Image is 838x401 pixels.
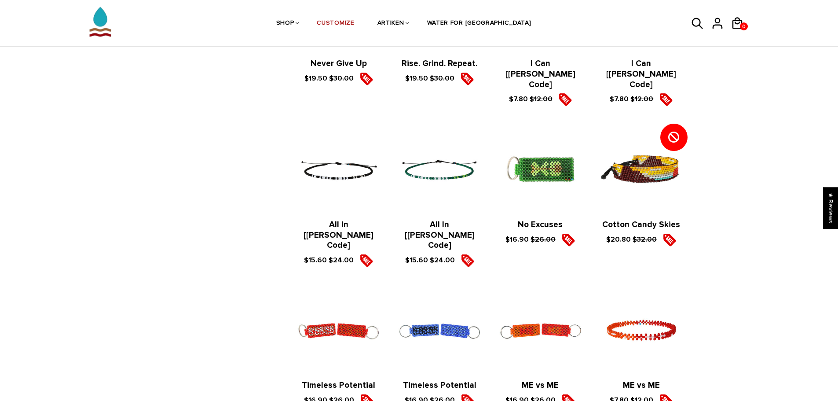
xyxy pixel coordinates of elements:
[329,74,354,83] s: $30.00
[531,235,556,243] s: $26.00
[530,95,553,103] s: $12.00
[402,59,477,69] a: Rise. Grind. Repeat.
[740,22,748,30] a: 0
[518,220,563,230] a: No Excuses
[559,93,572,106] img: sale5.png
[430,256,455,265] s: $24.00
[659,93,673,106] img: sale5.png
[377,0,404,47] a: ARTIKEN
[633,235,657,243] s: $32.00
[522,380,559,390] a: ME vs ME
[606,59,676,90] a: I Can [[PERSON_NAME] Code]
[630,95,653,103] s: $12.00
[360,72,373,85] img: sale5.png
[663,233,676,246] img: sale5.png
[461,72,474,85] img: sale5.png
[606,235,631,243] span: $20.80
[329,256,354,265] s: $24.00
[405,220,475,251] a: All In [[PERSON_NAME] Code]
[304,74,327,83] span: $19.50
[403,380,476,390] a: Timeless Potential
[562,233,575,246] img: sale5.png
[430,74,454,83] s: $30.00
[360,254,373,267] img: sale5.png
[317,0,354,47] a: CUSTOMIZE
[505,235,529,243] span: $16.90
[276,0,294,47] a: SHOP
[461,254,474,267] img: sale5.png
[505,59,575,90] a: I Can [[PERSON_NAME] Code]
[304,256,327,265] span: $15.60
[427,0,531,47] a: WATER FOR [GEOGRAPHIC_DATA]
[311,59,367,69] a: Never Give Up
[304,220,373,251] a: All In [[PERSON_NAME] Code]
[509,95,528,103] span: $7.80
[610,95,629,103] span: $7.80
[602,220,680,230] a: Cotton Candy Skies
[405,256,428,265] span: $15.60
[405,74,428,83] span: $19.50
[740,21,748,32] span: 0
[823,187,838,229] div: Click to open Judge.me floating reviews tab
[302,380,375,390] a: Timeless Potential
[623,380,660,390] a: ME vs ME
